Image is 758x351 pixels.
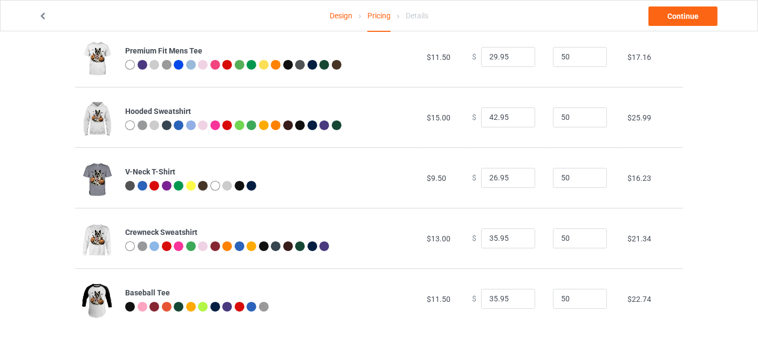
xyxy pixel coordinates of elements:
[427,295,450,303] span: $11.50
[472,52,476,61] span: $
[427,174,446,183] span: $9.50
[427,113,450,122] span: $15.00
[472,234,476,242] span: $
[367,1,391,32] div: Pricing
[627,295,651,303] span: $22.74
[259,302,269,312] img: heather_texture.png
[330,1,352,31] a: Design
[406,1,428,31] div: Details
[125,288,170,297] b: Baseball Tee
[627,113,651,122] span: $25.99
[627,234,651,243] span: $21.34
[472,113,476,122] span: $
[472,173,476,182] span: $
[125,228,197,237] b: Crewneck Sweatshirt
[427,234,450,243] span: $13.00
[627,174,651,183] span: $16.23
[627,53,651,62] span: $17.16
[648,6,718,26] a: Continue
[125,167,175,176] b: V-Neck T-Shirt
[162,60,172,70] img: heather_texture.png
[125,107,191,116] b: Hooded Sweatshirt
[125,46,202,55] b: Premium Fit Mens Tee
[427,53,450,62] span: $11.50
[472,294,476,303] span: $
